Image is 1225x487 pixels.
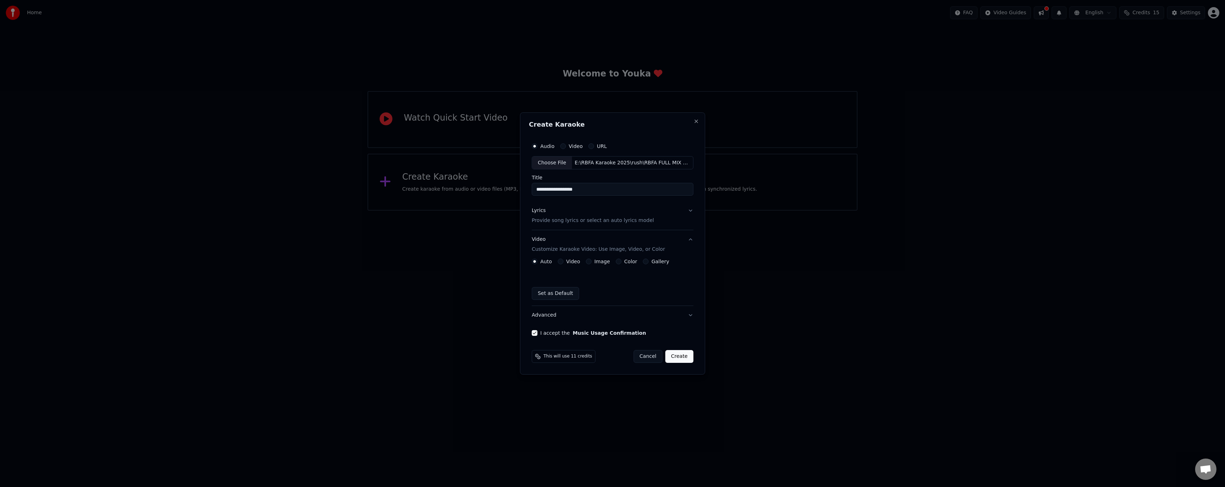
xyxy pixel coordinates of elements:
button: Cancel [634,350,662,363]
label: Video [566,259,580,264]
button: Create [665,350,693,363]
label: Audio [540,144,554,149]
button: I accept the [573,330,646,335]
label: URL [597,144,607,149]
button: Set as Default [532,287,579,300]
div: E:\RBFA Karaoke 2025\rush\RBFA FULL MIX V3 (1).mp3 [572,159,693,166]
p: Provide song lyrics or select an auto lyrics model [532,217,654,224]
button: Advanced [532,306,693,324]
label: Image [594,259,610,264]
p: Customize Karaoke Video: Use Image, Video, or Color [532,246,665,253]
label: Title [532,175,693,180]
label: Auto [540,259,552,264]
div: Lyrics [532,207,546,215]
span: This will use 11 credits [543,354,592,359]
div: Choose File [532,157,572,169]
button: VideoCustomize Karaoke Video: Use Image, Video, or Color [532,231,693,259]
label: Gallery [651,259,669,264]
h2: Create Karaoke [529,121,696,128]
div: Video [532,236,665,253]
label: I accept the [540,330,646,335]
label: Color [624,259,637,264]
label: Video [569,144,583,149]
div: VideoCustomize Karaoke Video: Use Image, Video, or Color [532,259,693,306]
button: LyricsProvide song lyrics or select an auto lyrics model [532,202,693,230]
